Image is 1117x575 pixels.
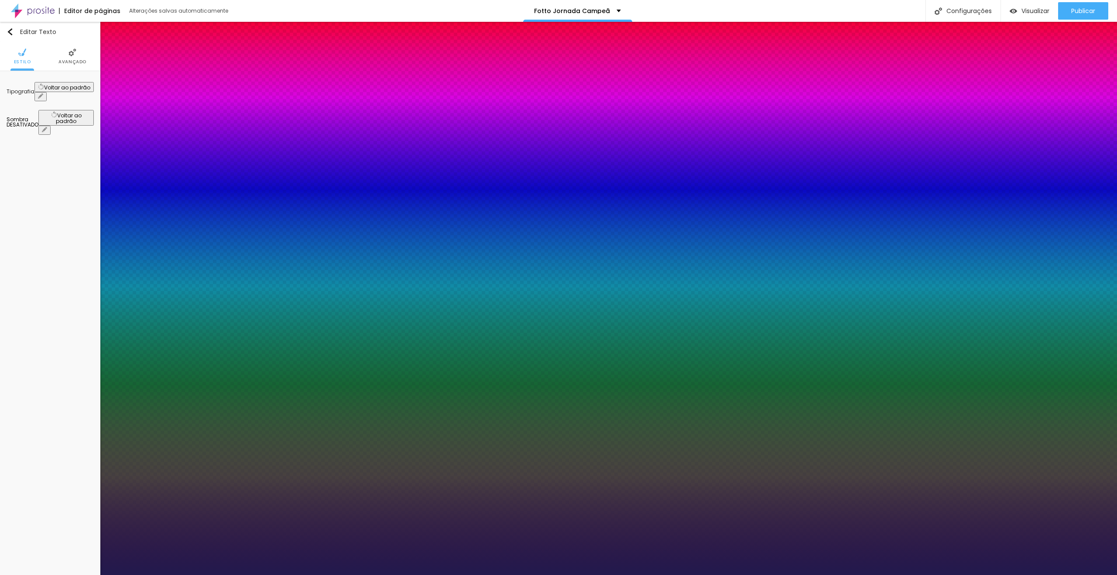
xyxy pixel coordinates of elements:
[7,89,34,94] div: Tipografia
[534,8,610,14] p: Fotto Jornada Campeã
[69,48,76,56] img: Icone
[1021,7,1049,14] span: Visualizar
[1001,2,1058,20] button: Visualizar
[935,7,942,15] img: Icone
[129,8,230,14] div: Alterações salvas automaticamente
[7,117,38,122] div: Sombra
[34,82,94,92] button: Voltar ao padrão
[38,110,94,126] button: Voltar ao padrão
[1058,2,1108,20] button: Publicar
[14,60,31,64] span: Estilo
[44,84,90,91] span: Voltar ao padrão
[59,8,120,14] div: Editor de páginas
[7,28,56,35] div: Editar Texto
[1010,7,1017,15] img: view-1.svg
[1071,7,1095,14] span: Publicar
[7,121,38,128] span: DESATIVADO
[56,112,82,125] span: Voltar ao padrão
[7,28,14,35] img: Icone
[18,48,26,56] img: Icone
[58,60,86,64] span: Avançado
